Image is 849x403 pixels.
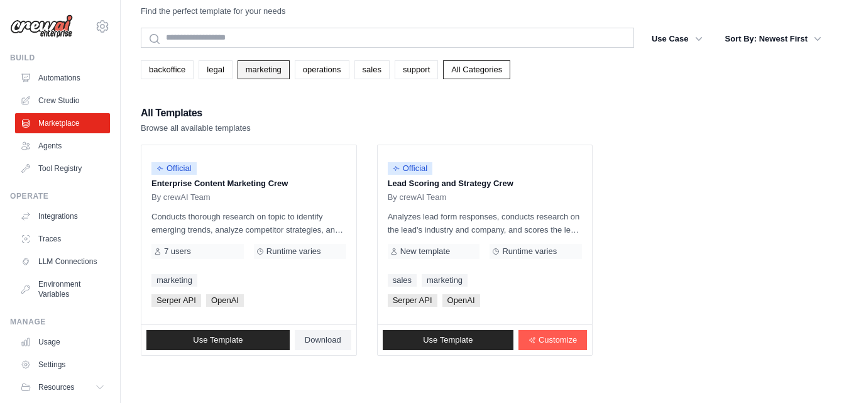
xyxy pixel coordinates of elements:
[422,274,468,287] a: marketing
[383,330,513,350] a: Use Template
[151,177,346,190] p: Enterprise Content Marketing Crew
[238,60,290,79] a: marketing
[38,382,74,392] span: Resources
[10,14,73,38] img: Logo
[199,60,232,79] a: legal
[15,274,110,304] a: Environment Variables
[388,294,437,307] span: Serper API
[423,335,473,345] span: Use Template
[193,335,243,345] span: Use Template
[388,192,447,202] span: By crewAI Team
[141,60,194,79] a: backoffice
[15,251,110,272] a: LLM Connections
[15,377,110,397] button: Resources
[15,91,110,111] a: Crew Studio
[395,60,438,79] a: support
[295,60,349,79] a: operations
[442,294,480,307] span: OpenAI
[15,206,110,226] a: Integrations
[266,246,321,257] span: Runtime varies
[354,60,390,79] a: sales
[10,191,110,201] div: Operate
[388,274,417,287] a: sales
[151,210,346,236] p: Conducts thorough research on topic to identify emerging trends, analyze competitor strategies, a...
[15,158,110,179] a: Tool Registry
[502,246,557,257] span: Runtime varies
[15,355,110,375] a: Settings
[151,192,211,202] span: By crewAI Team
[10,317,110,327] div: Manage
[388,162,433,175] span: Official
[295,330,351,350] a: Download
[388,177,583,190] p: Lead Scoring and Strategy Crew
[518,330,587,350] a: Customize
[151,294,201,307] span: Serper API
[15,229,110,249] a: Traces
[206,294,244,307] span: OpenAI
[10,53,110,63] div: Build
[539,335,577,345] span: Customize
[141,104,251,122] h2: All Templates
[15,136,110,156] a: Agents
[305,335,341,345] span: Download
[718,28,829,50] button: Sort By: Newest First
[141,122,251,135] p: Browse all available templates
[164,246,191,257] span: 7 users
[151,162,197,175] span: Official
[141,5,286,18] p: Find the perfect template for your needs
[15,332,110,352] a: Usage
[443,60,510,79] a: All Categories
[644,28,710,50] button: Use Case
[146,330,290,350] a: Use Template
[15,113,110,133] a: Marketplace
[151,274,197,287] a: marketing
[388,210,583,236] p: Analyzes lead form responses, conducts research on the lead's industry and company, and scores th...
[400,246,450,257] span: New template
[15,68,110,88] a: Automations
